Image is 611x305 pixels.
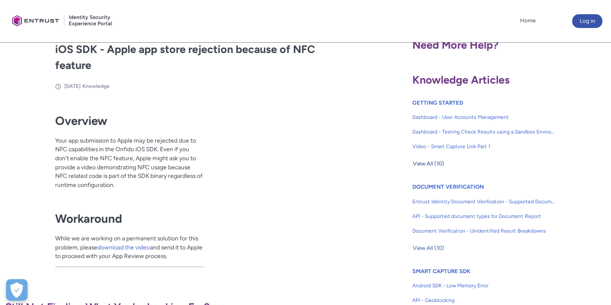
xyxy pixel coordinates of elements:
span: API - Geoblocking [412,296,555,304]
a: Entrust Identity Document Verification - Supported Document type and size [412,194,555,209]
a: Video - Smart Capture Link Part 1 [412,139,555,154]
a: GETTING STARTED [412,100,463,106]
span: Dashboard - User Accounts Management [412,113,555,121]
span: Dashboard - Testing Check Results using a Sandbox Environment [412,128,555,136]
a: DOCUMENT VERIFICATION [412,184,484,190]
a: API - Supported document types for Document Report [412,209,555,224]
a: Android SDK - Low Memory Error [412,278,555,293]
a: SMART CAPTURE SDK [412,268,471,274]
p: Your app submission to Apple may be rejected due to NFC capabilities in the Onfido iOS SDK. Even ... [55,136,204,190]
span: [DATE] [64,83,81,89]
span: Android SDK - Low Memory Error [412,282,555,289]
span: Entrust Identity Document Verification - Supported Document type and size [412,198,555,205]
span: Knowledge Articles [412,73,510,86]
span: View All (10) [413,242,444,255]
span: Need More Help? [412,38,499,51]
button: Log in [572,14,602,28]
span: API - Supported document types for Document Report [412,212,555,220]
div: Cookie Preferences [6,279,28,301]
button: View All (10) [412,241,445,255]
button: Open Preferences [6,279,28,301]
a: download the video [97,244,150,251]
span: Document Verification - Unidentified Result Breakdowns [412,227,555,235]
a: Home [518,14,538,27]
a: Document Verification - Unidentified Result Breakdowns [412,224,555,238]
span: Video - Smart Capture Link Part 1 [412,143,555,150]
li: Knowledge [82,82,109,90]
strong: Overview [55,114,107,128]
h2: iOS SDK - Apple app store rejection because of NFC feature [55,41,352,74]
strong: Workaround [55,212,122,226]
a: Dashboard - Testing Check Results using a Sandbox Environment [412,124,555,139]
a: Dashboard - User Accounts Management [412,110,555,124]
button: View All (10) [412,157,445,171]
span: View All (10) [413,157,444,170]
p: While we are working on a permanent solution for this problem, please and send it to Apple to pro... [55,234,204,261]
iframe: Qualified Messenger [571,265,611,305]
